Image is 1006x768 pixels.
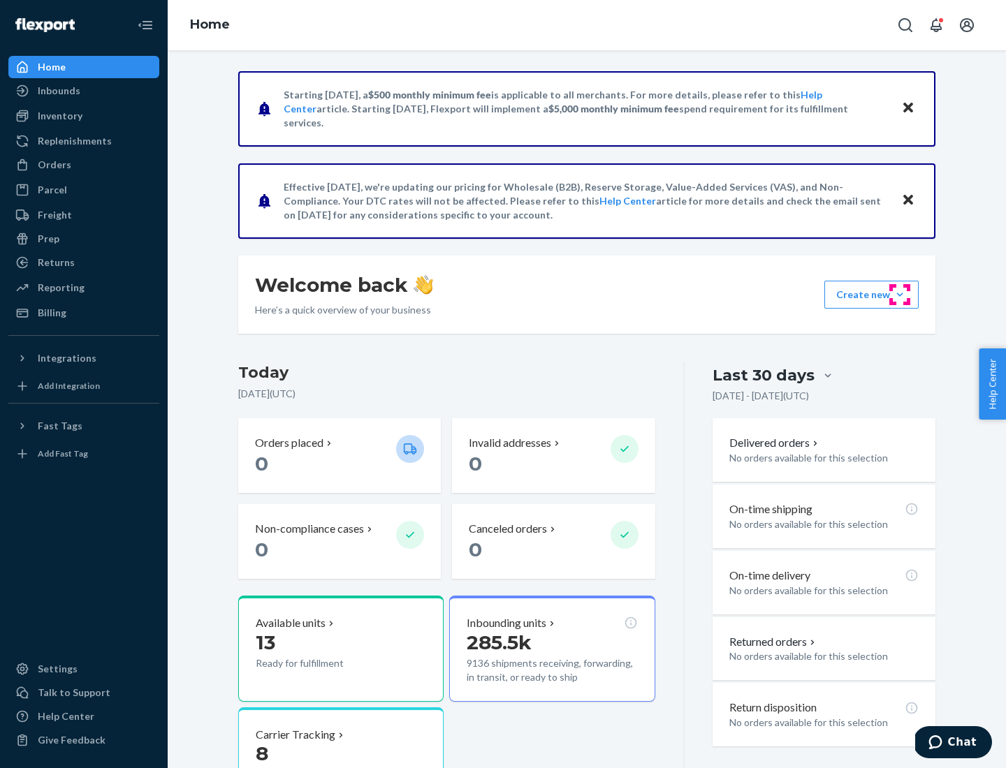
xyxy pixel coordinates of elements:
div: Replenishments [38,134,112,148]
button: Open Search Box [891,11,919,39]
p: Ready for fulfillment [256,656,385,670]
span: 0 [255,452,268,475]
div: Talk to Support [38,686,110,700]
button: Close [899,191,917,211]
img: Flexport logo [15,18,75,32]
div: Inbounds [38,84,80,98]
div: Prep [38,232,59,246]
div: Settings [38,662,78,676]
a: Orders [8,154,159,176]
button: Open account menu [953,11,981,39]
button: Help Center [979,348,1006,420]
a: Freight [8,204,159,226]
div: Inventory [38,109,82,123]
a: Prep [8,228,159,250]
h3: Today [238,362,655,384]
span: 0 [469,538,482,561]
div: Freight [38,208,72,222]
a: Help Center [599,195,656,207]
a: Add Fast Tag [8,443,159,465]
p: Inbounding units [467,615,546,631]
div: Orders [38,158,71,172]
button: Create new [824,281,919,309]
button: Give Feedback [8,729,159,751]
p: No orders available for this selection [729,517,919,531]
span: $500 monthly minimum fee [368,89,491,101]
a: Home [8,56,159,78]
p: No orders available for this selection [729,584,919,598]
button: Available units13Ready for fulfillment [238,596,444,702]
div: Add Fast Tag [38,448,88,459]
div: Billing [38,306,66,320]
button: Non-compliance cases 0 [238,504,441,579]
p: On-time delivery [729,568,810,584]
p: 9136 shipments receiving, forwarding, in transit, or ready to ship [467,656,637,684]
span: 13 [256,630,275,654]
div: Returns [38,256,75,269]
ol: breadcrumbs [179,5,241,45]
button: Close Navigation [131,11,159,39]
a: Billing [8,302,159,324]
button: Close [899,98,917,119]
p: Return disposition [729,700,817,716]
button: Invalid addresses 0 [452,418,655,493]
a: Parcel [8,179,159,201]
a: Home [190,17,230,32]
button: Talk to Support [8,681,159,704]
div: Home [38,60,66,74]
p: On-time shipping [729,501,812,517]
p: Canceled orders [469,521,547,537]
a: Replenishments [8,130,159,152]
p: No orders available for this selection [729,649,919,663]
span: 0 [255,538,268,561]
div: Fast Tags [38,419,82,433]
a: Inventory [8,105,159,127]
p: Effective [DATE], we're updating our pricing for Wholesale (B2B), Reserve Storage, Value-Added Se... [284,180,888,222]
div: Last 30 days [713,364,815,386]
button: Returned orders [729,634,818,650]
a: Inbounds [8,80,159,102]
span: $5,000 monthly minimum fee [548,103,679,115]
div: Integrations [38,351,96,365]
button: Fast Tags [8,415,159,437]
span: 8 [256,741,268,765]
a: Add Integration [8,375,159,397]
button: Integrations [8,347,159,369]
span: 285.5k [467,630,532,654]
p: [DATE] ( UTC ) [238,387,655,401]
a: Help Center [8,705,159,728]
div: Give Feedback [38,733,105,747]
p: [DATE] - [DATE] ( UTC ) [713,389,809,403]
a: Settings [8,658,159,680]
p: Non-compliance cases [255,521,364,537]
p: Carrier Tracking [256,727,335,743]
img: hand-wave emoji [414,275,433,295]
p: Available units [256,615,326,631]
a: Reporting [8,276,159,299]
div: Add Integration [38,380,100,392]
button: Inbounding units285.5k9136 shipments receiving, forwarding, in transit, or ready to ship [449,596,655,702]
span: 0 [469,452,482,475]
div: Parcel [38,183,67,197]
iframe: Opens a widget where you can chat to one of our agents [915,726,992,761]
div: Help Center [38,709,94,723]
p: Here’s a quick overview of your business [255,303,433,317]
button: Open notifications [922,11,950,39]
h1: Welcome back [255,272,433,297]
p: Invalid addresses [469,435,551,451]
div: Reporting [38,281,85,295]
a: Returns [8,251,159,274]
button: Delivered orders [729,435,821,451]
button: Orders placed 0 [238,418,441,493]
p: Starting [DATE], a is applicable to all merchants. For more details, please refer to this article... [284,88,888,130]
p: Orders placed [255,435,323,451]
p: No orders available for this selection [729,716,919,730]
p: No orders available for this selection [729,451,919,465]
button: Canceled orders 0 [452,504,655,579]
